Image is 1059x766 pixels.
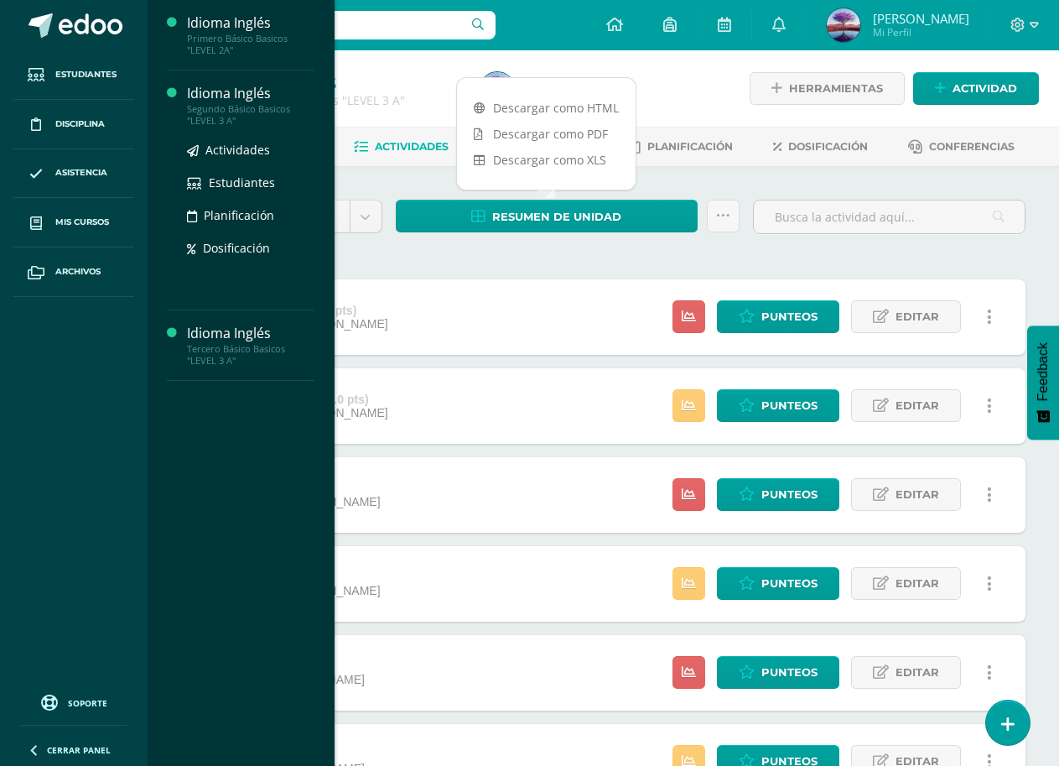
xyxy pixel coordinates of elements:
span: Archivos [55,265,101,279]
h1: Idioma Inglés [211,69,460,92]
a: Descargar como HTML [457,95,636,121]
img: b26ecf60efbf93846e8d21fef1a28423.png [480,72,514,106]
span: Feedback [1036,342,1051,401]
a: Asistencia [13,149,134,199]
a: Punteos [717,478,839,511]
a: Descargar como PDF [457,121,636,147]
a: Actividades [354,133,449,160]
a: Disciplina [13,100,134,149]
button: Feedback - Mostrar encuesta [1027,326,1059,440]
a: Idioma InglésTercero Básico Basicos "LEVEL 3 A" [187,324,314,367]
span: Punteos [761,568,818,599]
span: Cerrar panel [47,744,111,756]
span: Editar [895,301,939,332]
span: Planificación [647,140,733,153]
span: Disciplina [55,117,105,131]
a: Descargar como XLS [457,147,636,173]
span: Editar [895,568,939,599]
a: Actividades [187,140,314,159]
span: Conferencias [929,140,1015,153]
div: Idioma Inglés [187,324,314,343]
a: Herramientas [750,72,905,105]
span: Actividades [375,140,449,153]
a: Actividad [913,72,1039,105]
span: Editar [895,390,939,421]
a: Estudiantes [13,50,134,100]
a: Dosificación [187,238,314,258]
a: Punteos [717,300,839,333]
span: Mis cursos [55,216,109,229]
span: Resumen de unidad [492,201,621,232]
a: Punteos [717,389,839,422]
a: Planificación [630,133,733,160]
span: Mi Perfil [873,25,969,39]
span: Editar [895,479,939,510]
a: Archivos [13,248,134,297]
a: Punteos [717,656,839,689]
span: [PERSON_NAME] [873,10,969,27]
div: Tercero Básico Basicos "LEVEL 3 A" [187,343,314,367]
a: Conferencias [908,133,1015,160]
div: Idioma Inglés [187,84,314,103]
a: Soporte [20,690,127,713]
a: Dosificación [773,133,868,160]
span: Herramientas [789,73,883,104]
div: Tercero Básico Basicos 'LEVEL 3 A' [211,92,460,108]
span: Actividades [205,142,270,158]
span: Planificación [204,207,274,223]
span: Asistencia [55,166,107,180]
span: Punteos [761,479,818,510]
span: Punteos [761,657,818,688]
a: Punteos [717,567,839,600]
strong: (100.0 pts) [310,393,368,406]
div: Idioma Inglés [187,13,314,33]
img: b26ecf60efbf93846e8d21fef1a28423.png [827,8,860,42]
span: Estudiantes [209,175,275,190]
a: Idioma InglésPrimero Básico Basicos "LEVEL 2A" [187,13,314,56]
span: Punteos [761,390,818,421]
span: Punteos [761,301,818,332]
span: Dosificación [788,140,868,153]
span: Dosificación [203,240,270,256]
a: Planificación [187,206,314,225]
a: Resumen de unidad [396,200,698,232]
span: Soporte [68,697,107,709]
a: Idioma InglésSegundo Básico Basicos "LEVEL 3 A" [187,84,314,127]
span: Editar [895,657,939,688]
div: Primero Básico Basicos "LEVEL 2A" [187,33,314,56]
a: Mis cursos [13,198,134,248]
span: Actividad [953,73,1017,104]
div: Segundo Básico Basicos "LEVEL 3 A" [187,103,314,127]
input: Busca la actividad aquí... [754,201,1025,233]
span: Estudiantes [55,68,117,81]
a: Estudiantes [187,173,314,192]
